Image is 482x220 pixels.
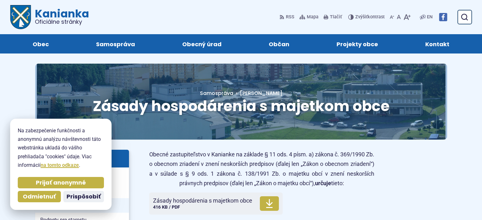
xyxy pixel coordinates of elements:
span: Oficiálne stránky [35,19,89,25]
span: Zásady hospodárenia s majetkom obce [153,198,252,204]
span: Obec [33,34,49,53]
a: Zásady hospodárenia s majetkom obce416 KB / PDF [149,192,283,215]
span: Mapa [307,13,318,21]
span: Občan [269,34,289,53]
a: Obec [15,34,66,53]
a: EN [426,13,434,21]
img: Prejsť na domovskú stránku [10,5,31,29]
button: Zväčšiť veľkosť písma [402,10,412,24]
span: Prispôsobiť [67,193,101,200]
span: Obecný úrad [182,34,222,53]
strong: určuje [315,180,331,186]
button: Odmietnuť [18,191,61,202]
a: Projekty obce [319,34,395,53]
a: Obecný úrad [165,34,239,53]
a: RSS [280,10,296,24]
span: EN [427,13,433,21]
span: Kanianka [31,8,89,25]
span: Tlačiť [330,15,342,20]
span: Projekty obce [337,34,378,53]
span: kontrast [355,15,385,20]
span: Kontakt [425,34,449,53]
a: [PERSON_NAME] [233,90,282,97]
a: Kontakt [408,34,467,53]
span: RSS [286,13,294,21]
button: Zmenšiť veľkosť písma [389,10,395,24]
img: Prejsť na Facebook stránku [439,13,447,21]
span: Odmietnuť [23,193,56,200]
a: Samospráva [79,34,152,53]
a: Občan [252,34,307,53]
button: Nastaviť pôvodnú veľkosť písma [395,10,402,24]
span: Prijať anonymné [36,179,86,186]
a: Samospráva [200,90,233,97]
span: [PERSON_NAME] [240,90,282,97]
p: Obecné zastupiteľstvo v Kanianke na základe § 11 ods. 4 písm. a) zákona č. 369/1990 Zb. o obecnom... [149,150,374,188]
a: Logo Kanianka, prejsť na domovskú stránku. [10,5,89,29]
p: Na zabezpečenie funkčnosti a anonymnú analýzu návštevnosti táto webstránka ukladá do vášho prehli... [18,126,104,169]
button: Prijať anonymné [18,177,104,188]
button: Tlačiť [322,10,343,24]
span: Samospráva [96,34,135,53]
span: Zásady hospodárenia s majetkom obce [93,96,389,116]
a: na tomto odkaze [41,162,79,168]
button: Zvýšiťkontrast [348,10,386,24]
span: 416 KB / PDF [153,204,180,210]
span: Zvýšiť [355,14,368,20]
a: Mapa [298,10,320,24]
button: Prispôsobiť [63,191,104,202]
